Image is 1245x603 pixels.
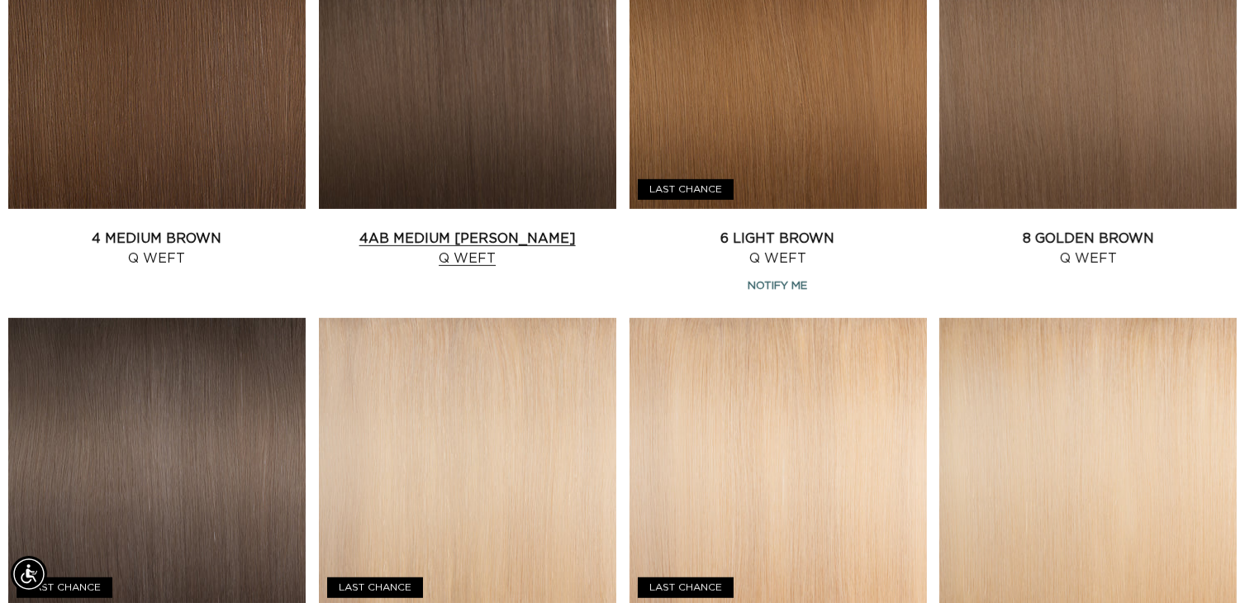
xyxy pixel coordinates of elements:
[939,229,1237,268] a: 8 Golden Brown Q Weft
[319,229,616,268] a: 4AB Medium [PERSON_NAME] Q Weft
[1162,524,1245,603] iframe: Chat Widget
[630,229,927,268] a: 6 Light Brown Q Weft
[8,229,306,268] a: 4 Medium Brown Q Weft
[11,556,47,592] div: Accessibility Menu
